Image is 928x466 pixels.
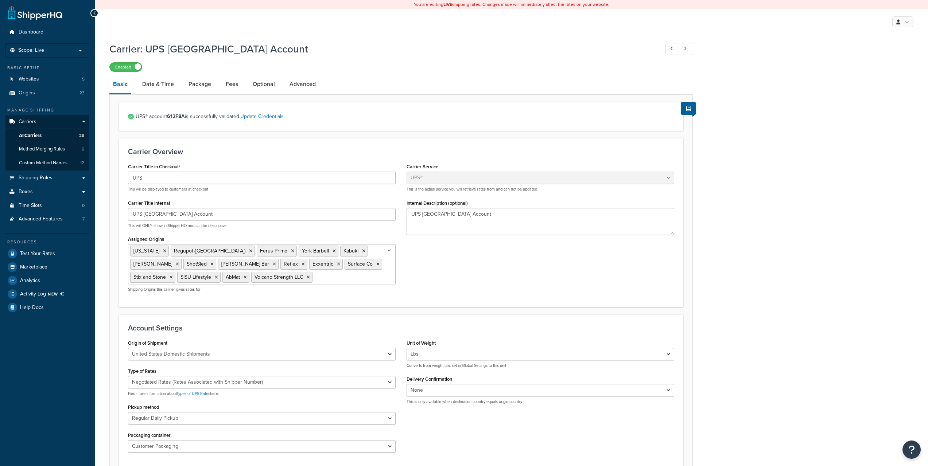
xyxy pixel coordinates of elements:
span: Regupol ([GEOGRAPHIC_DATA]) [174,247,245,255]
p: This will be displayed to customers at checkout [128,187,396,192]
a: Carriers [5,115,89,129]
a: Test Your Rates [5,247,89,260]
span: Dashboard [19,29,43,35]
li: Dashboard [5,26,89,39]
a: Advanced Features7 [5,212,89,226]
div: Manage Shipping [5,107,89,113]
a: Basic [109,75,131,94]
span: UPS® account is successfully validated. [136,111,674,122]
a: Time Slots0 [5,199,89,212]
p: This is only available when destination country equals origin country [407,399,674,404]
span: Shipping Rules [19,175,53,181]
button: Show Help Docs [681,102,696,115]
a: Boxes [5,185,89,199]
span: Exxentric [312,260,333,268]
span: NEW [48,291,67,297]
label: Type of Rates [128,368,156,374]
span: Surface Co [348,260,373,268]
span: Origins [19,90,35,96]
li: Origins [5,86,89,100]
a: Activity LogNEW [5,287,89,301]
li: Carriers [5,115,89,171]
span: Websites [19,76,39,82]
span: 7 [82,216,85,222]
label: Carrier Service [407,164,438,169]
label: Carrier Title in Checkout [128,164,180,170]
a: Next Record [679,43,693,55]
span: 5 [82,76,85,82]
span: Help Docs [20,305,44,311]
li: Shipping Rules [5,171,89,185]
a: AllCarriers26 [5,129,89,142]
span: Kabuki [343,247,358,255]
label: Enabled [110,63,142,71]
a: Origins23 [5,86,89,100]
a: Fees [222,75,242,93]
span: 12 [80,160,84,166]
span: Stix and Stone [133,273,166,281]
span: AbMat [226,273,240,281]
h3: Account Settings [128,324,674,332]
a: Marketplace [5,261,89,274]
span: Analytics [20,278,40,284]
span: Activity Log [20,289,67,299]
span: 23 [79,90,85,96]
span: Marketplace [20,264,47,270]
span: ShotSled [187,260,207,268]
p: Converts from weight unit set in Global Settings to this unit [407,363,674,368]
span: Method Merging Rules [19,146,65,152]
label: Delivery Confirmation [407,376,452,382]
p: Shipping Origins this carrier gives rates for [128,287,396,292]
li: Method Merging Rules [5,142,89,156]
span: Custom Method Names [19,160,67,166]
span: Boxes [19,189,33,195]
button: Open Resource Center [902,440,921,459]
span: Scope: Live [18,47,44,54]
li: Advanced Features [5,212,89,226]
span: Carriers [19,119,36,125]
a: Custom Method Names12 [5,156,89,170]
a: Optional [249,75,279,93]
span: [US_STATE] [133,247,159,255]
a: Analytics [5,274,89,287]
span: Volcano Strength LLC [255,273,303,281]
div: Resources [5,239,89,245]
label: Carrier Title Internal [128,200,170,206]
label: Origin of Shipment [128,340,167,346]
a: Previous Record [665,43,680,55]
a: Types of UPS Rates [176,391,210,396]
li: Custom Method Names [5,156,89,170]
span: All Carriers [19,133,42,139]
p: This will ONLY show in ShipperHQ and can be descriptive [128,223,396,228]
label: Internal Description (optional) [407,200,468,206]
h1: Carrier: UPS [GEOGRAPHIC_DATA] Account [109,42,652,56]
span: York Barbell [302,247,329,255]
a: Advanced [286,75,319,93]
h3: Carrier Overview [128,148,674,156]
li: [object Object] [5,287,89,301]
span: Ferus Prime [260,247,287,255]
span: [PERSON_NAME] Bar [221,260,269,268]
label: Pickup method [128,404,159,410]
label: Assigned Origins [128,236,164,242]
a: Package [185,75,215,93]
a: Update Credentials [240,113,284,120]
span: [PERSON_NAME] [133,260,172,268]
label: Packaging container [128,432,171,438]
span: 0 [82,203,85,209]
strong: 612F8A [167,113,185,120]
p: This is the actual service you will retrieve rates from and can not be updated [407,187,674,192]
b: LIVE [443,1,452,8]
li: Websites [5,73,89,86]
span: 26 [79,133,84,139]
span: Test Your Rates [20,251,55,257]
textarea: UPS [GEOGRAPHIC_DATA] Account [407,208,674,235]
a: Websites5 [5,73,89,86]
a: Help Docs [5,301,89,314]
span: Reflex [284,260,298,268]
a: Method Merging Rules6 [5,142,89,156]
div: Basic Setup [5,65,89,71]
